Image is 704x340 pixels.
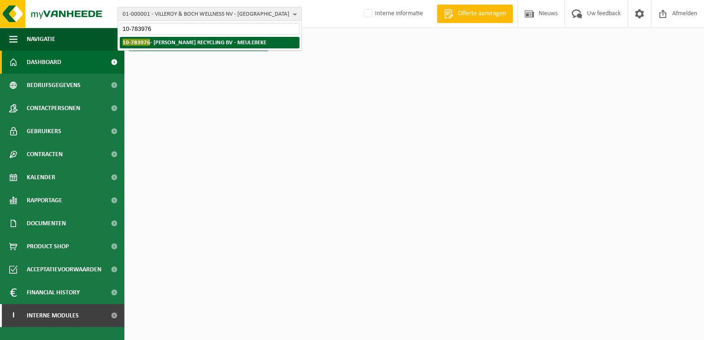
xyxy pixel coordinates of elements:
[120,23,299,35] input: Zoeken naar gekoppelde vestigingen
[27,51,61,74] span: Dashboard
[437,5,513,23] a: Offerte aanvragen
[27,258,101,281] span: Acceptatievoorwaarden
[362,7,423,21] label: Interne informatie
[456,9,508,18] span: Offerte aanvragen
[27,281,80,304] span: Financial History
[27,74,81,97] span: Bedrijfsgegevens
[27,166,55,189] span: Kalender
[27,97,80,120] span: Contactpersonen
[9,304,18,327] span: I
[27,235,69,258] span: Product Shop
[123,39,150,46] span: 10-783976
[27,120,61,143] span: Gebruikers
[27,28,55,51] span: Navigatie
[27,189,62,212] span: Rapportage
[27,143,63,166] span: Contracten
[27,304,79,327] span: Interne modules
[117,7,302,21] button: 01-000001 - VILLEROY & BOCH WELLNESS NV - [GEOGRAPHIC_DATA]
[27,212,66,235] span: Documenten
[123,39,266,46] strong: - [PERSON_NAME] RECYCLING BV - MEULEBEKE
[123,7,289,21] span: 01-000001 - VILLEROY & BOCH WELLNESS NV - [GEOGRAPHIC_DATA]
